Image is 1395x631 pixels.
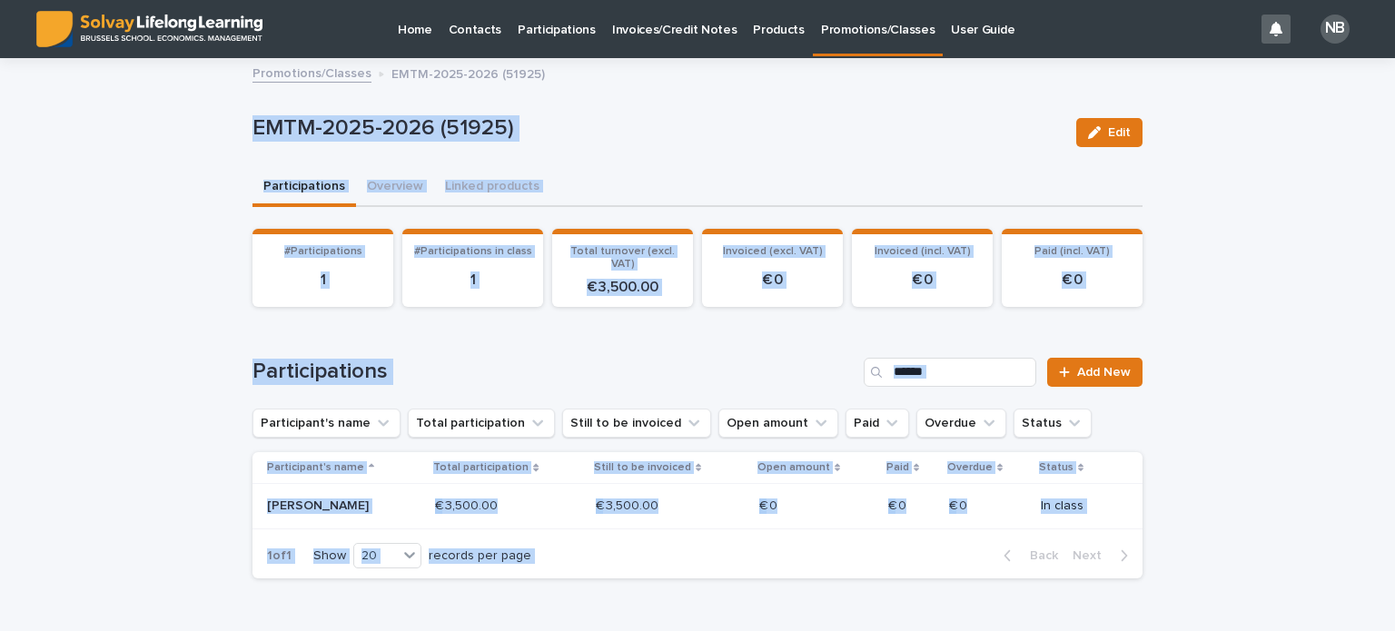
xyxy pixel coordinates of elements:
[252,484,1143,529] tr: [PERSON_NAME]€ 3,500.00€ 3,500.00 € 3,500.00€ 3,500.00 € 0€ 0 € 0€ 0 € 0€ 0 In class
[718,409,838,438] button: Open amount
[1014,409,1092,438] button: Status
[252,409,401,438] button: Participant's name
[723,246,823,257] span: Invoiced (excl. VAT)
[886,458,909,478] p: Paid
[284,246,362,257] span: #Participations
[354,547,398,566] div: 20
[562,409,711,438] button: Still to be invoiced
[875,246,971,257] span: Invoiced (incl. VAT)
[1019,549,1058,562] span: Back
[947,458,993,478] p: Overdue
[252,534,306,578] p: 1 of 1
[949,495,971,514] p: € 0
[989,547,1065,564] button: Back
[252,115,1062,142] p: EMTM-2025-2026 (51925)
[863,271,982,289] p: € 0
[252,359,856,385] h1: Participations
[1039,458,1073,478] p: Status
[1108,126,1131,139] span: Edit
[1076,118,1143,147] button: Edit
[563,279,682,296] p: € 3,500.00
[1065,547,1143,564] button: Next
[263,271,382,289] p: 1
[916,409,1006,438] button: Overdue
[1034,246,1110,257] span: Paid (incl. VAT)
[413,271,532,289] p: 1
[429,548,531,564] p: records per page
[1041,498,1113,514] p: In class
[1047,358,1143,387] a: Add New
[570,246,675,270] span: Total turnover (excl. VAT)
[1077,366,1131,379] span: Add New
[356,169,434,207] button: Overview
[36,11,262,47] img: ED0IkcNQHGZZMpCVrDht
[757,458,830,478] p: Open amount
[1073,549,1113,562] span: Next
[846,409,909,438] button: Paid
[759,495,781,514] p: € 0
[594,458,691,478] p: Still to be invoiced
[267,458,364,478] p: Participant's name
[596,495,662,514] p: € 3,500.00
[267,498,397,514] p: [PERSON_NAME]
[435,495,501,514] p: € 3,500.00
[713,271,832,289] p: € 0
[888,495,910,514] p: € 0
[1321,15,1350,44] div: NB
[313,548,346,564] p: Show
[252,169,356,207] button: Participations
[391,63,545,83] p: EMTM-2025-2026 (51925)
[414,246,532,257] span: #Participations in class
[434,169,550,207] button: Linked products
[1013,271,1132,289] p: € 0
[433,458,529,478] p: Total participation
[408,409,555,438] button: Total participation
[252,62,371,83] a: Promotions/Classes
[864,358,1036,387] input: Search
